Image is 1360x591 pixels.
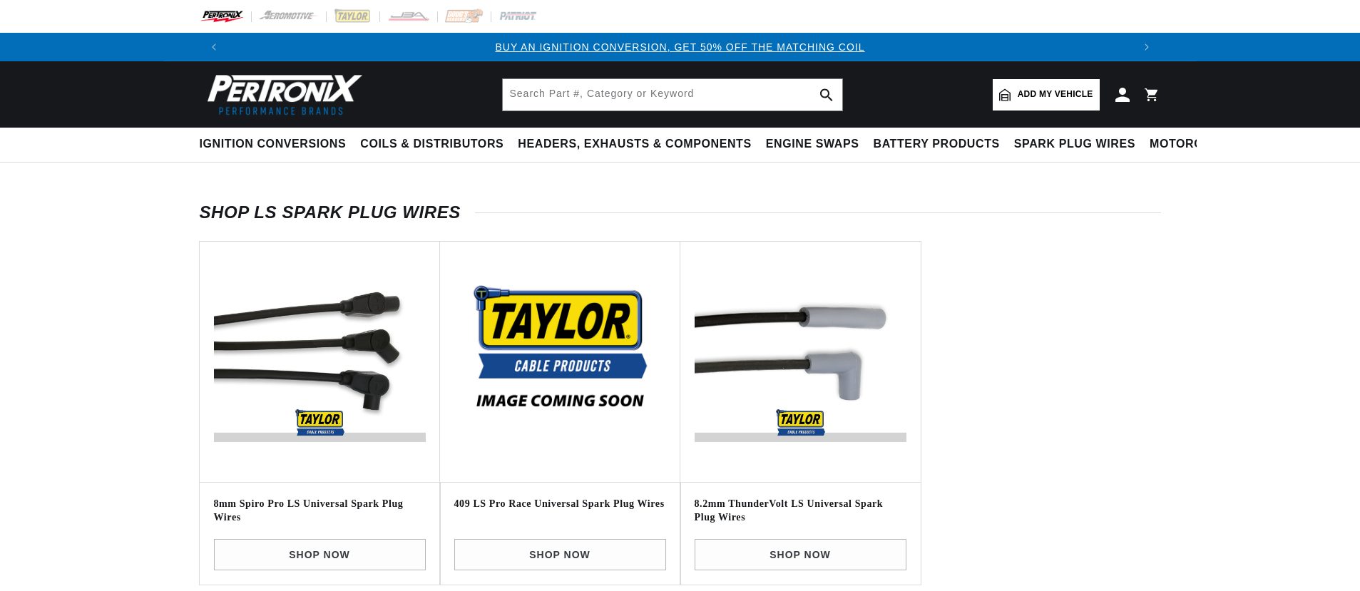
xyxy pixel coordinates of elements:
[214,497,426,525] h3: 8mm Spiro Pro LS Universal Spark Plug Wires
[228,39,1133,55] div: Announcement
[1150,137,1234,152] span: Motorcycle
[1142,128,1242,161] summary: Motorcycle
[874,137,1000,152] span: Battery Products
[454,256,666,468] img: Image-Coming-Soon-v1657049945770.jpg
[1007,128,1142,161] summary: Spark Plug Wires
[759,128,866,161] summary: Engine Swaps
[811,79,842,111] button: search button
[695,256,906,468] img: 83061-5-Taylor-Product-Website-v1657049969683.jpg
[360,137,503,152] span: Coils & Distributors
[200,70,364,119] img: Pertronix
[200,137,347,152] span: Ignition Conversions
[200,128,354,161] summary: Ignition Conversions
[511,128,758,161] summary: Headers, Exhausts & Components
[1014,137,1135,152] span: Spark Plug Wires
[993,79,1100,111] a: Add my vehicle
[214,539,426,571] a: SHOP NOW
[200,33,228,61] button: Translation missing: en.sections.announcements.previous_announcement
[454,539,666,571] a: SHOP NOW
[228,39,1133,55] div: 1 of 3
[766,137,859,152] span: Engine Swaps
[503,79,842,111] input: Search Part #, Category or Keyword
[695,539,906,571] a: SHOP NOW
[353,128,511,161] summary: Coils & Distributors
[495,41,864,53] a: BUY AN IGNITION CONVERSION, GET 50% OFF THE MATCHING COIL
[518,137,751,152] span: Headers, Exhausts & Components
[200,242,1161,585] ul: Slider
[1133,33,1161,61] button: Translation missing: en.sections.announcements.next_announcement
[454,497,666,511] h3: 409 LS Pro Race Universal Spark Plug Wires
[866,128,1007,161] summary: Battery Products
[695,497,906,525] h3: 8.2mm ThunderVolt LS Universal Spark Plug Wires
[1018,88,1093,101] span: Add my vehicle
[200,205,1161,220] h2: Shop LS Spark Plug Wires
[164,33,1197,61] slideshow-component: Translation missing: en.sections.announcements.announcement_bar
[214,256,426,468] img: Taylor-LS-Wires-v1657049911106.jpg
